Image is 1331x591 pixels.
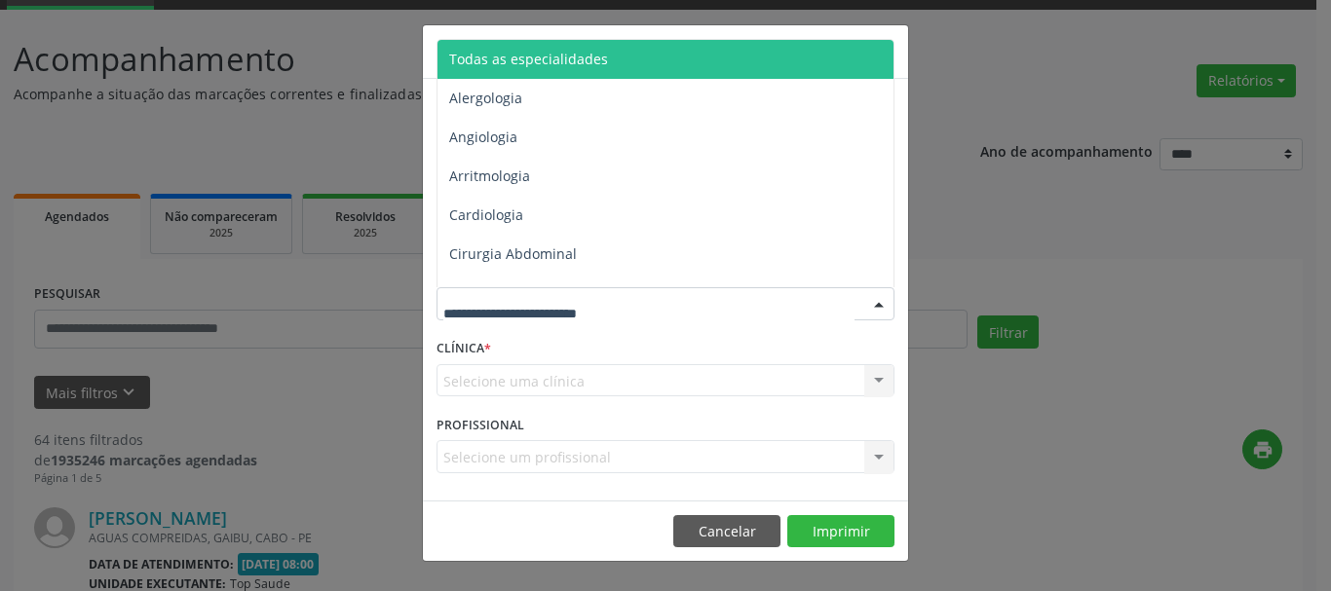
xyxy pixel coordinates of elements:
[449,283,569,302] span: Cirurgia Bariatrica
[449,89,522,107] span: Alergologia
[869,25,908,73] button: Close
[449,244,577,263] span: Cirurgia Abdominal
[437,39,660,64] h5: Relatório de agendamentos
[787,515,894,548] button: Imprimir
[673,515,780,548] button: Cancelar
[437,334,491,364] label: CLÍNICA
[449,166,530,185] span: Arritmologia
[437,410,524,440] label: PROFISSIONAL
[449,50,608,68] span: Todas as especialidades
[449,128,517,146] span: Angiologia
[449,205,523,224] span: Cardiologia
